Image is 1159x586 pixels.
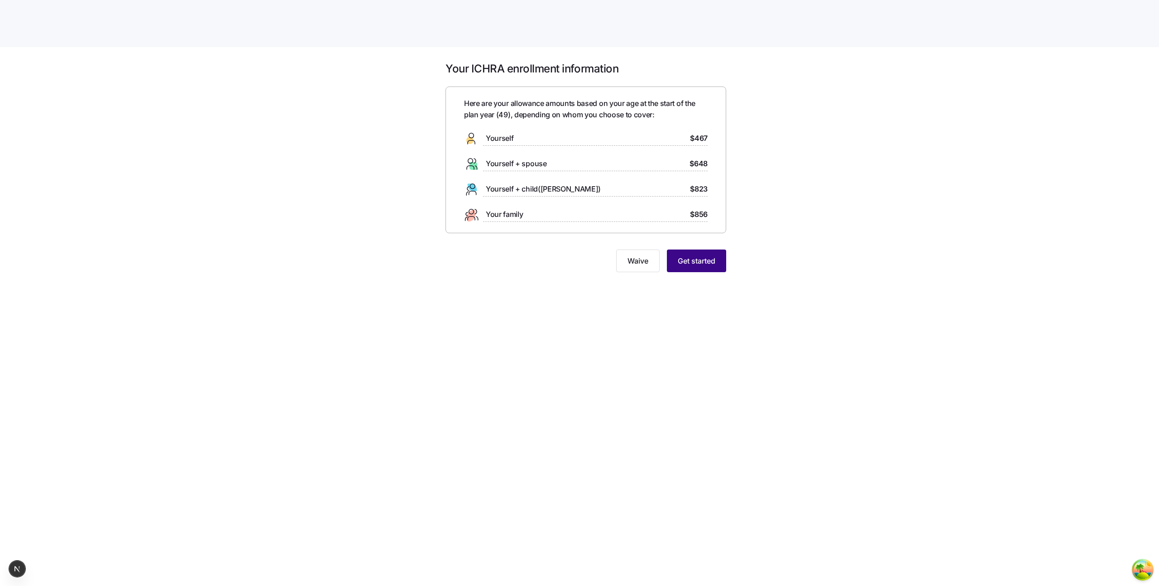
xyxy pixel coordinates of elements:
span: $856 [690,209,708,220]
span: Yourself + child([PERSON_NAME]) [486,183,601,195]
span: Your family [486,209,523,220]
button: Waive [616,250,660,272]
span: Yourself + spouse [486,158,547,169]
h1: Your ICHRA enrollment information [445,62,726,76]
span: $823 [690,183,708,195]
span: $467 [690,133,708,144]
span: Yourself [486,133,513,144]
span: Waive [627,255,648,266]
span: $648 [690,158,708,169]
button: Get started [667,250,726,272]
span: Here are your allowance amounts based on your age at the start of the plan year ( 49 ), depending... [464,98,708,120]
button: Open Tanstack query devtools [1134,561,1152,579]
span: Get started [678,255,715,266]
